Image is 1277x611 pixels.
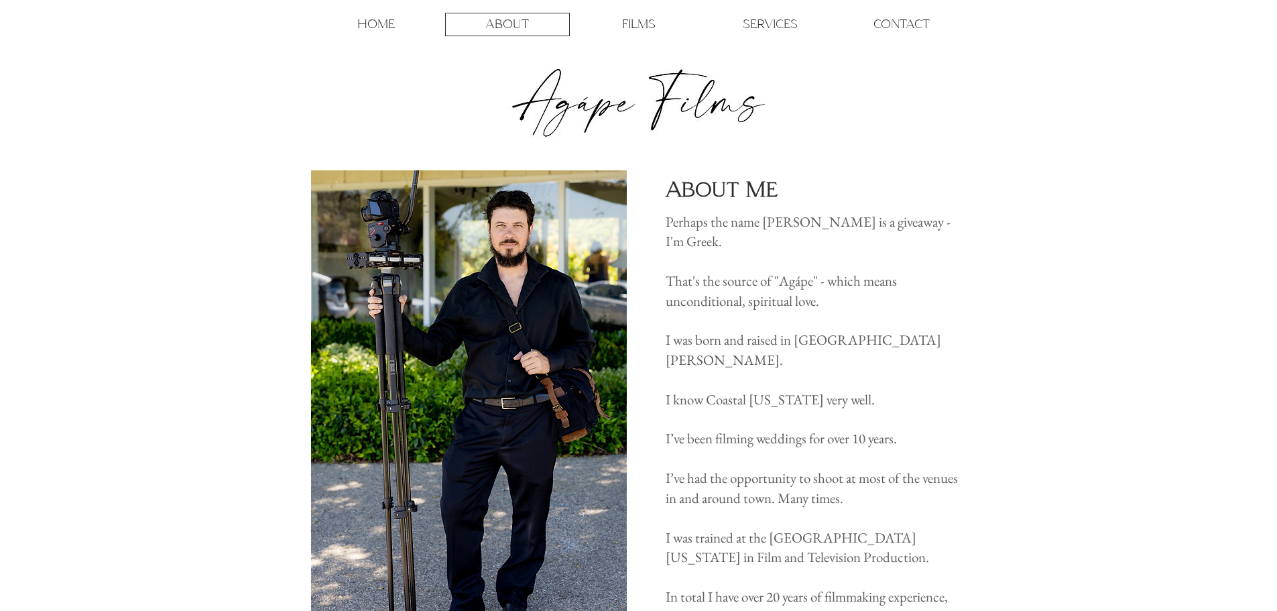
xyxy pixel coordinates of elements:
[666,272,897,309] span: That's the source of "Agápe" - which means unconditional, spiritual love.
[445,13,570,36] a: ABOUT
[666,177,778,202] span: About Me
[666,429,897,447] span: I’ve been filming weddings for over 10 years.
[666,390,875,408] span: I know Coastal [US_STATE] very well.
[708,13,833,36] a: SERVICES
[485,13,529,36] p: ABOUT
[357,13,395,36] p: HOME
[314,13,438,36] a: HOME
[873,13,930,36] p: CONTACT
[310,13,967,36] nav: Site
[622,13,656,36] p: FILMS
[666,529,929,566] span: I was trained at the [GEOGRAPHIC_DATA][US_STATE] in Film and Television Production.
[839,13,964,36] a: CONTACT
[666,331,941,368] span: I was born and raised in [GEOGRAPHIC_DATA][PERSON_NAME].
[666,469,958,506] span: I’ve had the opportunity to shoot at most of the venues in and around town. Many times.
[743,13,798,36] p: SERVICES
[576,13,701,36] a: FILMS
[666,213,951,250] span: Perhaps the name [PERSON_NAME] is a giveaway - I'm Greek.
